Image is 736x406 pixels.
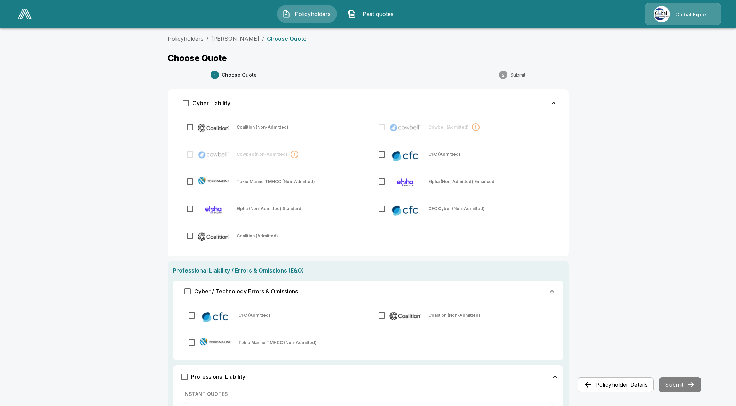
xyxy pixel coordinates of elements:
[277,5,337,23] button: Policyholders IconPolicyholders
[237,125,288,129] p: Coalition (Non-Admitted)
[282,10,291,18] img: Policyholders Icon
[175,283,562,300] div: Cyber / Technology Errors & Omissions
[654,6,670,22] img: Agency Icon
[389,122,421,133] img: Cowbell (Admitted)
[675,11,712,18] p: Global Express Underwriters
[370,115,558,139] div: Cowbell (Admitted)Cowbell (Admitted)
[197,150,230,160] img: Cowbell (Non-Admitted)
[237,234,278,238] p: Coalition (Admitted)
[197,231,230,242] img: Coalition (Admitted)
[18,9,32,19] img: AA Logo
[173,266,563,275] h6: Professional Liability / Errors & Omissions (E&O)
[168,35,569,43] nav: breadcrumb
[262,35,264,43] li: /
[237,152,287,156] p: Cowbell (Non-Admitted)
[237,179,315,184] p: Tokio Marine TMHCC (Non-Admitted)
[510,71,525,78] span: Submit
[502,72,505,78] text: 2
[348,10,356,18] img: Past quotes Icon
[428,207,485,211] p: CFC Cyber (Non-Admitted)
[191,374,245,380] span: Professional Liability
[267,36,307,41] p: Choose Quote
[180,304,366,327] div: CFC (Admitted)CFC (Admitted)
[173,94,563,112] div: Cyber Liability
[178,170,366,193] div: Tokio Marine TMHCC (Non-Admitted)Tokio Marine TMHCC (Non-Admitted)
[199,338,231,346] img: Tokio Marine TMHCC (Non-Admitted)
[370,143,558,166] div: CFC (Admitted)CFC (Admitted)
[428,179,494,184] p: Elpha (Non-Admitted) Enhanced
[370,304,556,327] div: Coalition (Non-Admitted)Coalition (Non-Admitted)
[183,390,553,398] p: INSTANT QUOTES
[192,100,230,106] span: Cyber Liability
[211,35,259,42] a: [PERSON_NAME]
[197,204,230,215] img: Elpha (Non-Admitted) Standard
[168,35,204,42] a: Policyholders
[428,152,460,156] p: CFC (Admitted)
[342,5,402,23] button: Past quotes IconPast quotes
[214,72,215,78] text: 1
[389,311,421,321] img: Coalition (Non-Admitted)
[194,289,298,294] span: Cyber / Technology Errors & Omissions
[238,340,317,345] p: Tokio Marine TMHCC (Non-Admitted)
[389,177,421,188] img: Elpha (Non-Admitted) Enhanced
[370,170,558,193] div: Elpha (Non-Admitted) EnhancedElpha (Non-Admitted) Enhanced
[359,10,397,18] span: Past quotes
[389,150,421,162] img: CFC (Admitted)
[237,207,301,211] p: Elpha (Non-Admitted) Standard
[206,35,208,43] li: /
[178,224,366,248] div: Coalition (Admitted)Coalition (Admitted)
[370,197,558,221] div: CFC Cyber (Non-Admitted)CFC Cyber (Non-Admitted)
[178,197,366,221] div: Elpha (Non-Admitted) StandardElpha (Non-Admitted) Standard
[168,54,569,62] p: Choose Quote
[389,204,421,217] img: CFC Cyber (Non-Admitted)
[178,115,366,139] div: Coalition (Non-Admitted)Coalition (Non-Admitted)
[178,143,366,166] div: Cowbell (Non-Admitted)Cowbell (Non-Admitted)
[645,3,721,25] a: Agency IconGlobal Express Underwriters
[173,365,563,388] div: Professional Liability
[197,122,230,133] img: Coalition (Non-Admitted)
[428,125,469,129] p: Cowbell (Admitted)
[428,313,480,317] p: Coalition (Non-Admitted)
[238,313,270,317] p: CFC (Admitted)
[199,311,231,323] img: CFC (Admitted)
[578,377,654,392] button: Policyholder Details
[293,10,332,18] span: Policyholders
[180,331,366,354] div: Tokio Marine TMHCC (Non-Admitted)Tokio Marine TMHCC (Non-Admitted)
[222,71,257,78] span: Choose Quote
[197,177,230,185] img: Tokio Marine TMHCC (Non-Admitted)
